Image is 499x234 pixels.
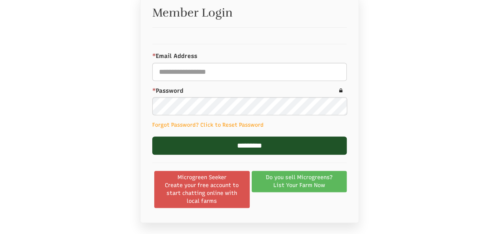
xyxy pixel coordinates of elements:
span: List Your Farm Now [273,182,325,189]
span: Create your free account to start chatting online with local farms [159,182,245,205]
a: Microgreen SeekerCreate your free account to start chatting online with local farms [154,171,250,208]
label: Email Address [152,52,347,60]
label: Password [152,87,347,95]
a: Forgot Password? Click to Reset Password [152,122,264,128]
a: Do you sell Microgreens?List Your Farm Now [252,171,347,192]
h2: Member Login [152,6,347,19]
